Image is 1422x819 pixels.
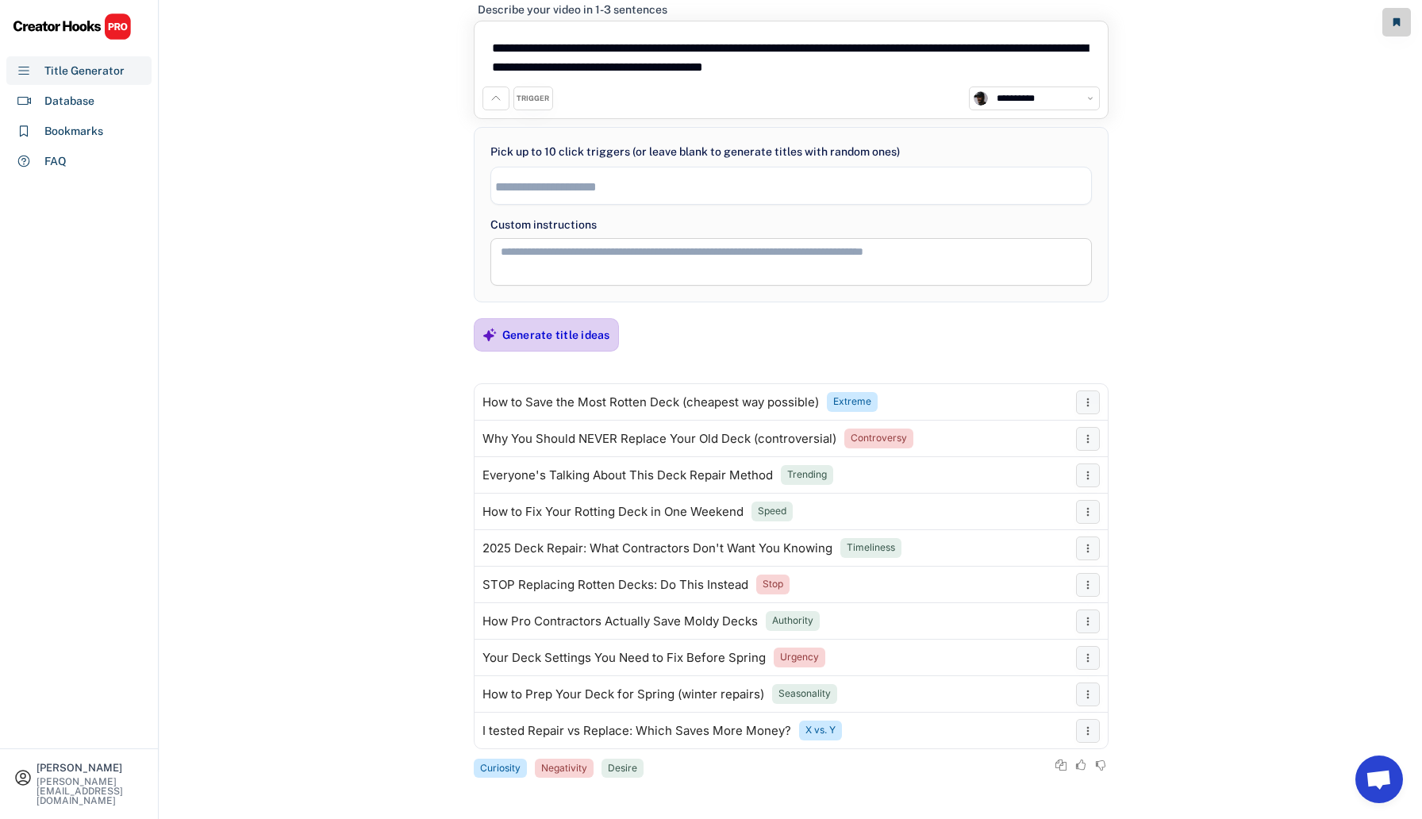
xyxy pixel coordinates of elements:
img: channels4_profile.jpg [974,91,988,106]
div: Database [44,93,94,110]
div: Why You Should NEVER Replace Your Old Deck (controversial) [482,433,836,445]
div: Seasonality [778,687,831,701]
div: Trending [787,468,827,482]
div: [PERSON_NAME] [37,763,144,773]
div: Custom instructions [490,217,1092,233]
div: Controversy [851,432,907,445]
div: Negativity [541,762,587,775]
div: Curiosity [480,762,521,775]
div: Pick up to 10 click triggers (or leave blank to generate titles with random ones) [490,144,900,160]
div: [PERSON_NAME][EMAIL_ADDRESS][DOMAIN_NAME] [37,777,144,806]
div: Generate title ideas [502,328,610,342]
div: Authority [772,614,813,628]
div: Desire [608,762,637,775]
div: Describe your video in 1-3 sentences [478,2,667,17]
div: TRIGGER [517,94,549,104]
div: X vs. Y [805,724,836,737]
div: Extreme [833,395,871,409]
div: How to Save the Most Rotten Deck (cheapest way possible) [482,396,819,409]
img: CHPRO%20Logo.svg [13,13,132,40]
div: Title Generator [44,63,125,79]
div: Urgency [780,651,819,664]
div: How to Prep Your Deck for Spring (winter repairs) [482,688,764,701]
div: Everyone's Talking About This Deck Repair Method [482,469,773,482]
div: How Pro Contractors Actually Save Moldy Decks [482,615,758,628]
div: Bookmarks [44,123,103,140]
div: How to Fix Your Rotting Deck in One Weekend [482,506,744,518]
a: Open chat [1355,756,1403,803]
div: Stop [763,578,783,591]
div: FAQ [44,153,67,170]
div: Timeliness [847,541,895,555]
div: STOP Replacing Rotten Decks: Do This Instead [482,579,748,591]
div: Your Deck Settings You Need to Fix Before Spring [482,652,766,664]
div: I tested Repair vs Replace: Which Saves More Money? [482,725,791,737]
div: Speed [758,505,786,518]
div: 2025 Deck Repair: What Contractors Don't Want You Knowing [482,542,832,555]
